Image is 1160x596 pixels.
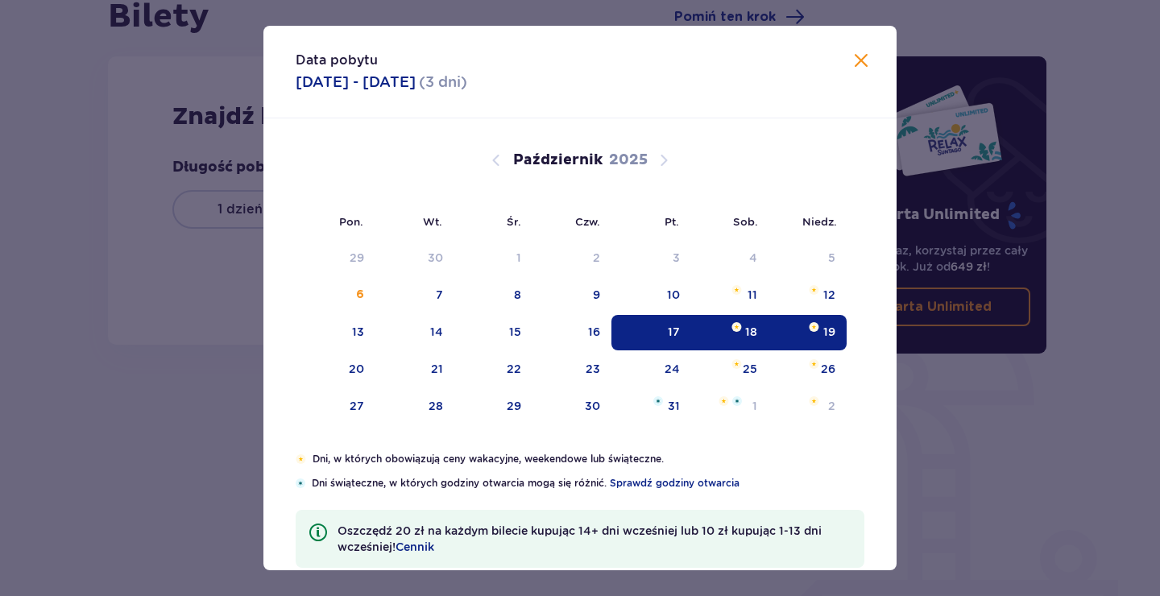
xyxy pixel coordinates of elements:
div: 13 [352,324,364,340]
div: 11 [748,287,757,303]
div: 1 [516,250,521,266]
img: Pomarańczowa gwiazdka [809,396,819,406]
p: 2025 [609,151,648,170]
td: 10 [611,278,691,313]
td: Pomarańczowa gwiazdka12 [768,278,847,313]
td: 30 [532,389,612,424]
td: Data niedostępna. środa, 1 października 2025 [454,241,532,276]
div: 19 [823,324,835,340]
td: Data zaznaczona. piątek, 17 października 2025 [611,315,691,350]
a: Cennik [396,539,434,555]
td: 27 [296,389,375,424]
button: Zamknij [851,52,871,72]
td: 28 [375,389,455,424]
p: ( 3 dni ) [419,72,467,92]
img: Niebieska gwiazdka [732,396,742,406]
button: Poprzedni miesiąc [487,151,506,170]
td: 29 [454,389,532,424]
div: 16 [588,324,600,340]
img: Pomarańczowa gwiazdka [731,359,742,369]
div: 23 [586,361,600,377]
div: 12 [823,287,835,303]
td: 14 [375,315,455,350]
small: Czw. [575,215,600,228]
td: Data niedostępna. sobota, 4 października 2025 [691,241,769,276]
td: 24 [611,352,691,387]
div: 10 [667,287,680,303]
td: Pomarańczowa gwiazdka2 [768,389,847,424]
td: Pomarańczowa gwiazdka11 [691,278,769,313]
small: Pt. [665,215,679,228]
div: 6 [356,287,364,303]
a: Sprawdź godziny otwarcia [610,476,739,490]
td: 23 [532,352,612,387]
img: Niebieska gwiazdka [296,478,305,488]
td: 15 [454,315,532,350]
div: 3 [673,250,680,266]
div: 2 [828,398,835,414]
img: Pomarańczowa gwiazdka [809,322,819,332]
p: Dni świąteczne, w których godziny otwarcia mogą się różnić. [312,476,864,490]
div: 1 [752,398,757,414]
td: Data niedostępna. wtorek, 30 września 2025 [375,241,455,276]
div: 31 [668,398,680,414]
small: Śr. [507,215,521,228]
div: 14 [430,324,443,340]
p: Październik [513,151,603,170]
img: Pomarańczowa gwiazdka [809,359,819,369]
small: Niedz. [802,215,837,228]
div: 29 [350,250,364,266]
td: 20 [296,352,375,387]
button: Następny miesiąc [654,151,673,170]
td: Data niedostępna. piątek, 3 października 2025 [611,241,691,276]
div: 25 [743,361,757,377]
div: 7 [436,287,443,303]
td: Data zaznaczona. sobota, 18 października 2025 [691,315,769,350]
img: Niebieska gwiazdka [653,396,663,406]
div: 21 [431,361,443,377]
td: Data niedostępna. niedziela, 5 października 2025 [768,241,847,276]
img: Pomarańczowa gwiazdka [731,322,742,332]
td: 6 [296,278,375,313]
td: 16 [532,315,612,350]
td: 8 [454,278,532,313]
p: [DATE] - [DATE] [296,72,416,92]
small: Wt. [423,215,442,228]
div: 8 [514,287,521,303]
div: 18 [745,324,757,340]
div: 27 [350,398,364,414]
img: Pomarańczowa gwiazdka [731,285,742,295]
td: Data zaznaczona. niedziela, 19 października 2025 [768,315,847,350]
div: 30 [428,250,443,266]
img: Pomarańczowa gwiazdka [809,285,819,295]
td: Data niedostępna. poniedziałek, 29 września 2025 [296,241,375,276]
div: 5 [828,250,835,266]
td: 21 [375,352,455,387]
div: 17 [668,324,680,340]
div: 24 [665,361,680,377]
small: Pon. [339,215,363,228]
td: 7 [375,278,455,313]
div: 9 [593,287,600,303]
div: 22 [507,361,521,377]
td: 22 [454,352,532,387]
td: 13 [296,315,375,350]
td: Pomarańczowa gwiazdka25 [691,352,769,387]
div: 30 [585,398,600,414]
small: Sob. [733,215,758,228]
td: Data niedostępna. czwartek, 2 października 2025 [532,241,612,276]
div: 29 [507,398,521,414]
div: 2 [593,250,600,266]
div: 20 [349,361,364,377]
td: 9 [532,278,612,313]
p: Oszczędź 20 zł na każdym bilecie kupując 14+ dni wcześniej lub 10 zł kupując 1-13 dni wcześniej! [338,523,851,555]
div: 4 [749,250,757,266]
div: 26 [821,361,835,377]
img: Pomarańczowa gwiazdka [296,454,306,464]
td: Niebieska gwiazdka31 [611,389,691,424]
td: Pomarańczowa gwiazdkaNiebieska gwiazdka1 [691,389,769,424]
td: Pomarańczowa gwiazdka26 [768,352,847,387]
p: Dni, w których obowiązują ceny wakacyjne, weekendowe lub świąteczne. [313,452,864,466]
